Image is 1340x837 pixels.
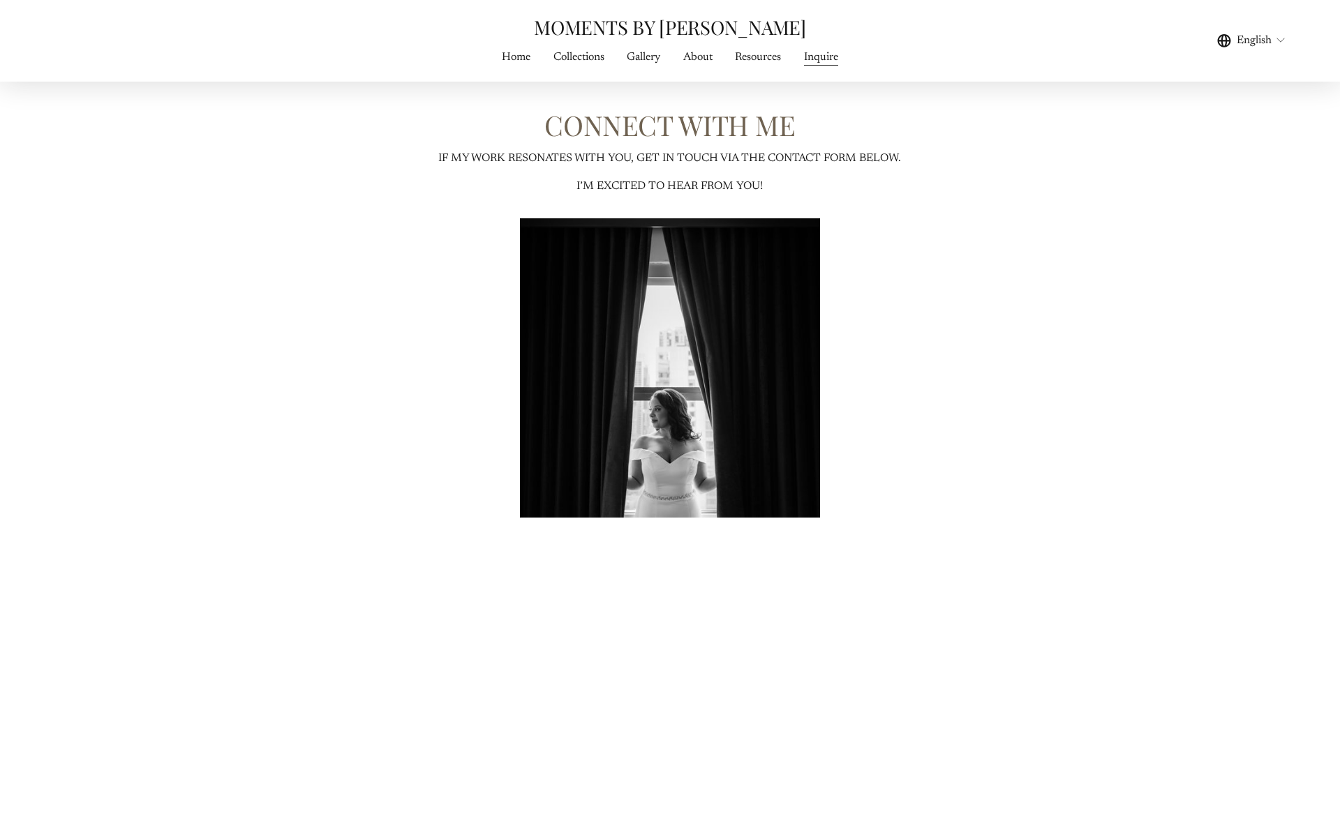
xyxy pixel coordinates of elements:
[683,47,713,66] a: About
[364,150,976,167] p: IF MY WORK RESONATES WITH YOU, GET IN TOUCH VIA THE CONTACT FORM BELOW.
[364,178,976,195] p: I’M EXCITED TO HEAR FROM YOU!
[534,14,805,40] a: MOMENTS BY [PERSON_NAME]
[627,49,660,66] span: Gallery
[1237,32,1272,49] span: English
[519,108,821,142] h1: CONNECT WITH ME
[627,47,660,66] a: folder dropdown
[502,47,530,66] a: Home
[553,47,604,66] a: Collections
[1217,31,1287,50] div: language picker
[735,47,781,66] a: Resources
[804,47,838,66] a: Inquire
